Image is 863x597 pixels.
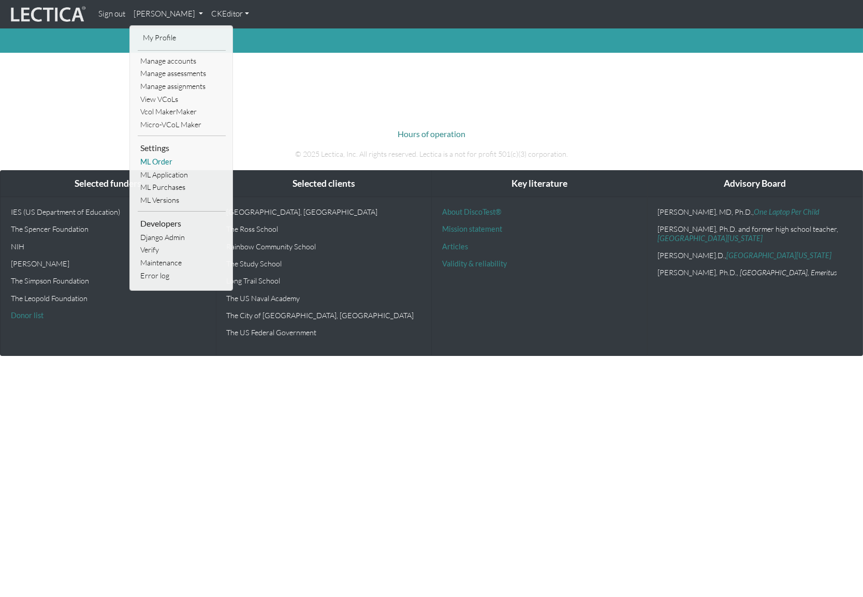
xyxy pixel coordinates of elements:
p: NIH [11,242,206,251]
p: [PERSON_NAME].D., [658,251,853,260]
img: lecticalive [8,5,86,24]
a: Maintenance [138,257,226,270]
a: [PERSON_NAME] [129,4,207,24]
li: Developers [138,216,226,231]
p: [PERSON_NAME] [11,259,206,268]
div: Advisory Board [648,171,863,197]
p: The US Naval Academy [227,294,421,303]
em: , [GEOGRAPHIC_DATA], Emeritus [737,268,838,277]
a: Manage accounts [138,55,226,68]
a: Sign out [94,4,129,24]
p: IES (US Department of Education) [11,207,206,216]
p: © 2025 Lectica, Inc. All rights reserved. Lectica is a not for profit 501(c)(3) corporation. [144,148,719,160]
p: The Simpson Foundation [11,276,206,285]
a: My Profile [140,32,223,44]
a: View VCoLs [138,93,226,106]
a: [GEOGRAPHIC_DATA][US_STATE] [727,251,832,260]
p: The City of [GEOGRAPHIC_DATA], [GEOGRAPHIC_DATA] [227,311,421,320]
p: [GEOGRAPHIC_DATA], [GEOGRAPHIC_DATA] [227,207,421,216]
a: Hours of operation [398,129,465,139]
p: Rainbow Community School [227,242,421,251]
a: Donor list [11,311,43,320]
a: ML Versions [138,194,226,207]
a: Articles [442,242,468,251]
a: Django Admin [138,231,226,244]
a: Vcol MakerMaker [138,106,226,118]
a: About DiscoTest® [442,207,501,216]
p: The Spencer Foundation [11,225,206,233]
a: Manage assignments [138,80,226,93]
a: Micro-VCoL Maker [138,118,226,131]
a: ML Purchases [138,181,226,194]
p: The Leopold Foundation [11,294,206,303]
p: The Ross School [227,225,421,233]
p: [PERSON_NAME], Ph.D. and former high school teacher, [658,225,853,243]
div: Selected funders [1,171,216,197]
a: CKEditor [207,4,253,24]
a: Error log [138,270,226,282]
a: Mission statement [442,225,502,233]
p: Long Trail School [227,276,421,285]
a: ML Order [138,156,226,169]
a: One Laptop Per Child [754,207,820,216]
div: Key literature [432,171,647,197]
a: Verify [138,244,226,257]
p: [PERSON_NAME], Ph.D. [658,268,853,277]
a: ML Application [138,169,226,182]
div: Selected clients [216,171,432,197]
p: The Study School [227,259,421,268]
a: [GEOGRAPHIC_DATA][US_STATE] [658,234,763,243]
p: [PERSON_NAME], MD, Ph.D., [658,207,853,216]
a: Validity & reliability [442,259,507,268]
p: The US Federal Government [227,328,421,337]
a: Manage assessments [138,67,226,80]
li: Settings [138,140,226,156]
